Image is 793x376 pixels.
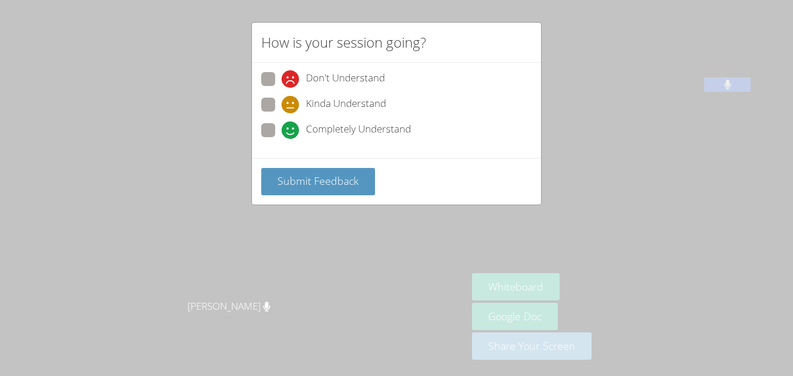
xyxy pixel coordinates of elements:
span: Kinda Understand [306,96,386,113]
span: Submit Feedback [277,174,359,188]
button: Submit Feedback [261,168,375,195]
span: Don't Understand [306,70,385,88]
span: Completely Understand [306,121,411,139]
h2: How is your session going? [261,32,426,53]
